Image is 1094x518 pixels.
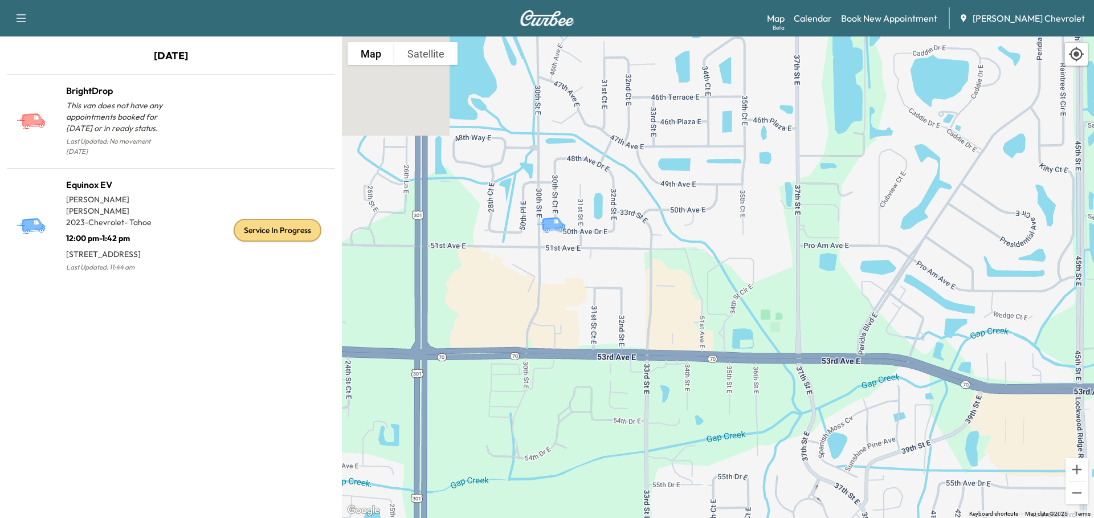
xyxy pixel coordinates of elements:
a: Calendar [794,11,832,25]
a: Terms (opens in new tab) [1075,511,1091,517]
button: Show street map [348,42,394,65]
p: [STREET_ADDRESS] [66,244,171,260]
div: Service In Progress [234,219,321,242]
button: Zoom out [1066,482,1088,504]
gmp-advanced-marker: Equinox EV [536,205,576,225]
a: Open this area in Google Maps (opens a new window) [345,503,382,518]
img: Google [345,503,382,518]
span: [PERSON_NAME] Chevrolet [973,11,1085,25]
a: MapBeta [767,11,785,25]
button: Show satellite imagery [394,42,458,65]
p: [PERSON_NAME] [PERSON_NAME] [66,194,171,217]
h1: BrightDrop [66,84,171,97]
span: Map data ©2025 [1025,511,1068,517]
div: Beta [773,23,785,32]
p: Last Updated: 11:44 am [66,260,171,275]
img: Curbee Logo [520,10,574,26]
div: Recenter map [1064,42,1088,66]
p: 12:00 pm - 1:42 pm [66,228,171,244]
p: This van does not have any appointments booked for [DATE] or in ready status. [66,100,171,134]
button: Zoom in [1066,458,1088,481]
p: 2023 - Chevrolet - Tahoe [66,217,171,228]
button: Keyboard shortcuts [969,510,1018,518]
h1: Equinox EV [66,178,171,191]
p: Last Updated: No movement [DATE] [66,134,171,159]
a: Book New Appointment [841,11,937,25]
